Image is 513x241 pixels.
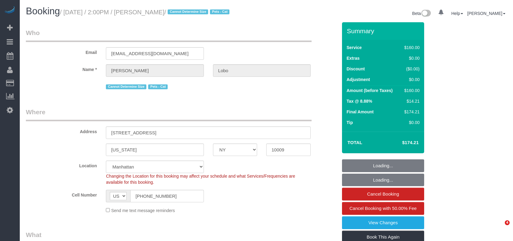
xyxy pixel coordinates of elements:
[60,9,231,16] small: / [DATE] / 2:00PM / [PERSON_NAME]
[266,144,311,156] input: Zip Code
[148,84,168,89] span: Pets - Cat
[26,108,312,121] legend: Where
[402,87,420,94] div: $160.00
[451,11,463,16] a: Help
[402,109,420,115] div: $174.21
[342,202,424,215] a: Cancel Booking with 50.00% Fee
[342,216,424,229] a: View Changes
[26,6,60,16] span: Booking
[164,9,231,16] span: /
[26,28,312,42] legend: Who
[347,76,370,83] label: Adjustment
[347,98,372,104] label: Tax @ 8.88%
[130,190,204,202] input: Cell Number
[421,10,431,18] img: New interface
[347,109,374,115] label: Final Amount
[402,44,420,51] div: $160.00
[384,140,419,145] h4: $174.21
[21,190,101,198] label: Cell Number
[492,220,507,235] iframe: Intercom live chat
[21,64,101,73] label: Name *
[505,220,510,225] span: 4
[106,64,204,77] input: First Name
[347,44,362,51] label: Service
[210,9,229,14] span: Pets - Cat
[402,66,420,72] div: ($0.00)
[168,9,208,14] span: Cannot Determine Size
[347,66,365,72] label: Discount
[350,206,417,211] span: Cancel Booking with 50.00% Fee
[402,98,420,104] div: $14.21
[347,27,421,34] h3: Summary
[342,188,424,200] a: Cancel Booking
[4,6,16,15] img: Automaid Logo
[347,87,393,94] label: Amount (before Taxes)
[467,11,505,16] a: [PERSON_NAME]
[347,55,360,61] label: Extras
[106,174,295,185] span: Changing the Location for this booking may affect your schedule and what Services/Frequencies are...
[21,126,101,135] label: Address
[111,208,175,213] span: Send me text message reminders
[347,140,362,145] strong: Total
[21,161,101,169] label: Location
[21,47,101,55] label: Email
[213,64,311,77] input: Last Name
[106,144,204,156] input: City
[106,47,204,60] input: Email
[347,119,353,126] label: Tip
[402,119,420,126] div: $0.00
[402,76,420,83] div: $0.00
[412,11,431,16] a: Beta
[402,55,420,61] div: $0.00
[106,84,146,89] span: Cannot Determine Size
